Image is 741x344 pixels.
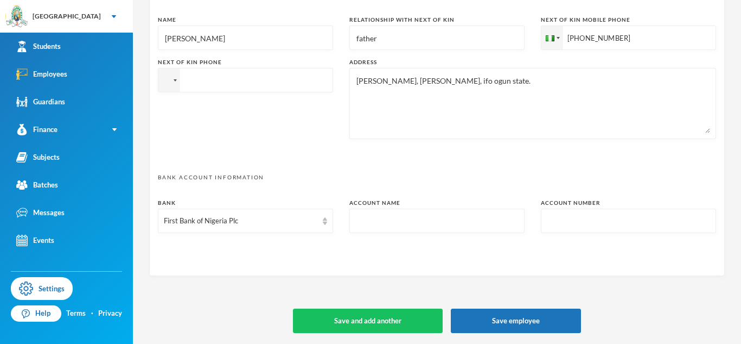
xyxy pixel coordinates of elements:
[158,199,333,207] div: Bank
[91,308,93,319] div: ·
[541,16,716,24] div: Next of Kin Mobile Phone
[16,235,54,246] div: Events
[158,173,716,182] p: Bank account Information
[158,58,333,66] div: Next of Kin Phone
[66,308,86,319] a: Terms
[16,152,60,163] div: Subjects
[349,58,716,66] div: Address
[349,199,525,207] div: Account Name
[451,309,581,333] button: Save employee
[11,277,73,300] a: Settings
[541,199,716,207] div: Account Number
[16,96,65,108] div: Guardians
[6,6,28,28] img: logo
[16,68,67,80] div: Employees
[158,16,333,24] div: Name
[33,11,101,21] div: [GEOGRAPHIC_DATA]
[164,216,317,227] div: First Bank of Nigeria Plc
[16,207,65,218] div: Messages
[355,74,710,133] textarea: [PERSON_NAME], [PERSON_NAME], ifo ogun state.
[16,179,58,191] div: Batches
[349,16,525,24] div: Relationship with next of kin
[16,41,61,52] div: Students
[541,26,562,49] div: Nigeria: + 234
[98,308,122,319] a: Privacy
[11,305,61,322] a: Help
[293,309,443,333] button: Save and add another
[16,124,58,135] div: Finance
